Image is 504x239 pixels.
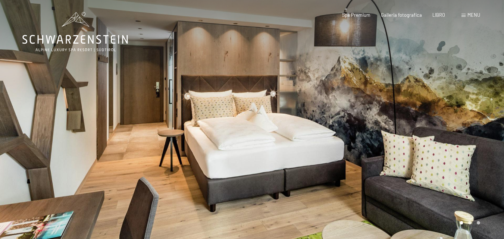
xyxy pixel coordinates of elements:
font: menu [467,12,480,18]
a: Spa Premium [342,12,370,18]
a: LIBRO [432,12,445,18]
a: Galleria fotografica [381,12,422,18]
